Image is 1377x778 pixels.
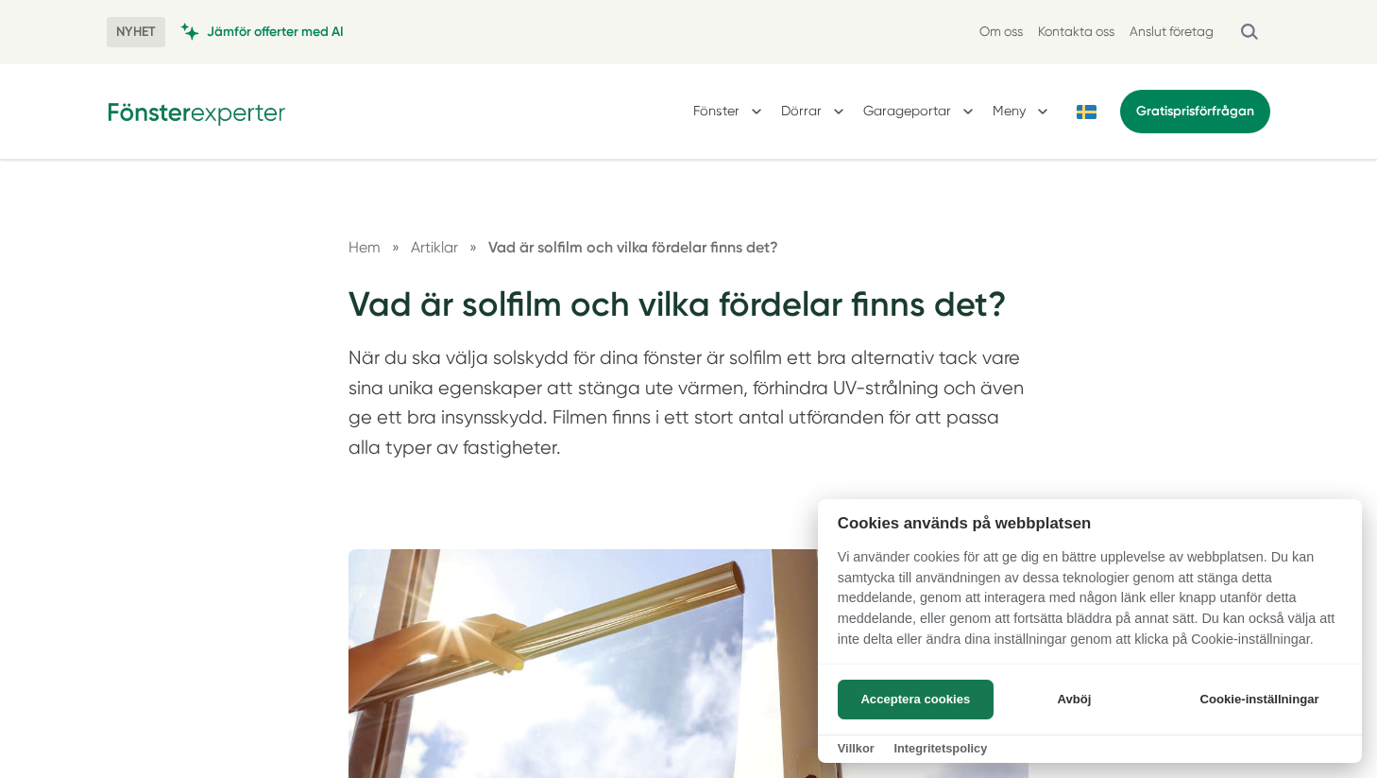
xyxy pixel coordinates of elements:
button: Avböj [999,680,1149,719]
button: Cookie-inställningar [1177,680,1342,719]
h2: Cookies används på webbplatsen [818,514,1362,532]
a: Integritetspolicy [893,741,987,755]
a: Villkor [838,741,875,755]
button: Acceptera cookies [838,680,994,719]
p: Vi använder cookies för att ge dig en bättre upplevelse av webbplatsen. Du kan samtycka till anvä... [818,547,1362,663]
